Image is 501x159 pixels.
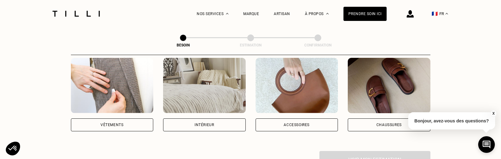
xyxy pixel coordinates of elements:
[71,58,154,113] img: Vêtements
[376,123,402,127] div: Chaussures
[284,123,310,127] div: Accessoires
[407,10,414,18] img: icône connexion
[50,11,102,17] img: Logo du service de couturière Tilli
[490,110,496,117] button: X
[152,43,214,47] div: Besoin
[348,58,430,113] img: Chaussures
[432,11,438,17] span: 🇫🇷
[163,58,246,113] img: Intérieur
[220,43,281,47] div: Estimation
[101,123,123,127] div: Vêtements
[256,58,338,113] img: Accessoires
[195,123,214,127] div: Intérieur
[446,13,448,14] img: menu déroulant
[408,112,495,129] p: Bonjour, avez-vous des questions?
[274,12,290,16] a: Artisan
[287,43,349,47] div: Confirmation
[243,12,259,16] a: Marque
[326,13,329,14] img: Menu déroulant à propos
[226,13,228,14] img: Menu déroulant
[343,7,387,21] a: Prendre soin ici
